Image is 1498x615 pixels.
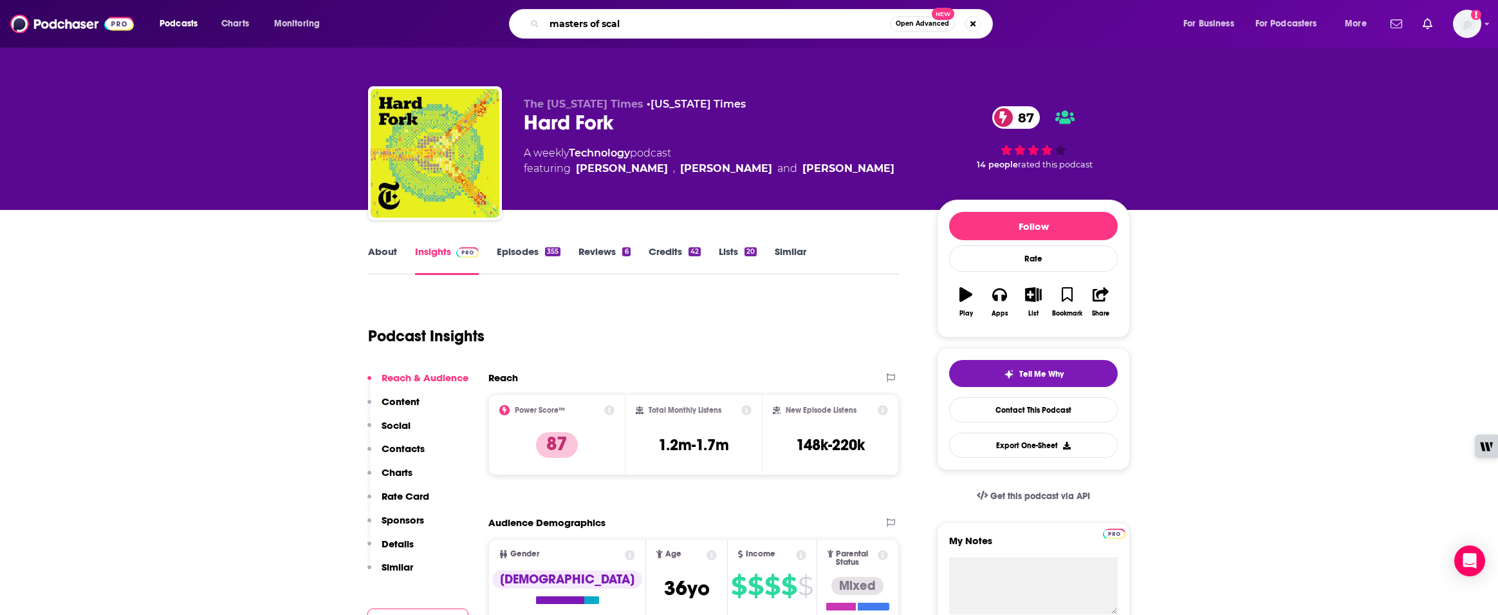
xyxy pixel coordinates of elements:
[781,576,797,596] span: $
[1084,279,1118,325] button: Share
[536,432,578,458] p: 87
[1453,10,1481,38] button: Show profile menu
[775,245,806,275] a: Similar
[777,161,797,176] span: and
[367,490,429,514] button: Rate Card
[265,14,337,34] button: open menu
[545,247,560,256] div: 355
[367,538,414,562] button: Details
[456,247,479,258] img: Podchaser Pro
[1017,279,1050,325] button: List
[890,16,955,32] button: Open AdvancedNew
[367,395,420,419] button: Content
[497,245,560,275] a: Episodes355
[1336,14,1383,34] button: open menu
[382,538,414,550] p: Details
[367,514,424,538] button: Sponsors
[896,21,949,27] span: Open Advanced
[959,310,973,317] div: Play
[1103,527,1125,539] a: Pro website
[622,247,630,256] div: 6
[524,98,643,110] span: The [US_STATE] Times
[1052,310,1082,317] div: Bookmark
[932,8,955,20] span: New
[10,12,134,36] img: Podchaser - Follow, Share and Rate Podcasts
[649,245,701,275] a: Credits42
[515,406,565,415] h2: Power Score™
[488,372,518,384] h2: Reach
[371,89,499,218] img: Hard Fork
[649,406,721,415] h2: Total Monthly Listens
[544,14,890,34] input: Search podcasts, credits, & more...
[977,160,1018,169] span: 14 people
[748,576,763,596] span: $
[1018,160,1093,169] span: rated this podcast
[836,550,875,567] span: Parental Status
[1004,369,1014,379] img: tell me why sparkle
[949,433,1118,458] button: Export One-Sheet
[1019,369,1064,379] span: Tell Me Why
[949,212,1118,240] button: Follow
[367,442,425,466] button: Contacts
[786,406,856,415] h2: New Episode Listens
[382,466,412,478] p: Charts
[949,360,1118,387] button: tell me why sparkleTell Me Why
[689,247,701,256] div: 42
[415,245,479,275] a: InsightsPodchaser Pro
[1247,14,1336,34] button: open menu
[1255,15,1317,33] span: For Podcasters
[521,9,1005,39] div: Search podcasts, credits, & more...
[368,326,485,346] h1: Podcast Insights
[569,147,630,159] a: Technology
[949,397,1118,422] a: Contact This Podcast
[1471,10,1481,20] svg: Add a profile image
[937,98,1130,178] div: 87 14 peoplerated this podcast
[382,419,411,431] p: Social
[1453,10,1481,38] span: Logged in as OutCastPodChaser
[367,372,468,395] button: Reach & Audience
[665,550,681,558] span: Age
[382,442,425,455] p: Contacts
[524,161,894,176] span: featuring
[1092,310,1109,317] div: Share
[1345,15,1367,33] span: More
[382,561,413,573] p: Similar
[949,535,1118,557] label: My Notes
[796,435,865,455] h3: 148k-220k
[382,372,468,384] p: Reach & Audience
[576,161,668,176] div: [PERSON_NAME]
[949,245,1118,272] div: Rate
[382,514,424,526] p: Sponsors
[949,279,983,325] button: Play
[798,576,813,596] span: $
[764,576,780,596] span: $
[367,419,411,443] button: Social
[1174,14,1250,34] button: open menu
[1028,310,1039,317] div: List
[368,245,397,275] a: About
[382,490,429,502] p: Rate Card
[802,161,894,176] div: [PERSON_NAME]
[382,395,420,408] p: Content
[990,491,1090,502] span: Get this podcast via API
[658,435,729,455] h3: 1.2m-1.7m
[651,98,746,110] a: [US_STATE] Times
[992,106,1040,129] a: 87
[992,310,1008,317] div: Apps
[680,161,772,176] div: [PERSON_NAME]
[647,98,746,110] span: •
[719,245,757,275] a: Lists20
[510,550,539,558] span: Gender
[664,576,710,601] span: 36 yo
[1103,529,1125,539] img: Podchaser Pro
[1454,545,1485,576] div: Open Intercom Messenger
[1183,15,1234,33] span: For Business
[578,245,630,275] a: Reviews6
[213,14,257,34] a: Charts
[488,516,606,529] h2: Audience Demographics
[1418,13,1438,35] a: Show notifications dropdown
[1385,13,1407,35] a: Show notifications dropdown
[151,14,214,34] button: open menu
[367,561,413,585] button: Similar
